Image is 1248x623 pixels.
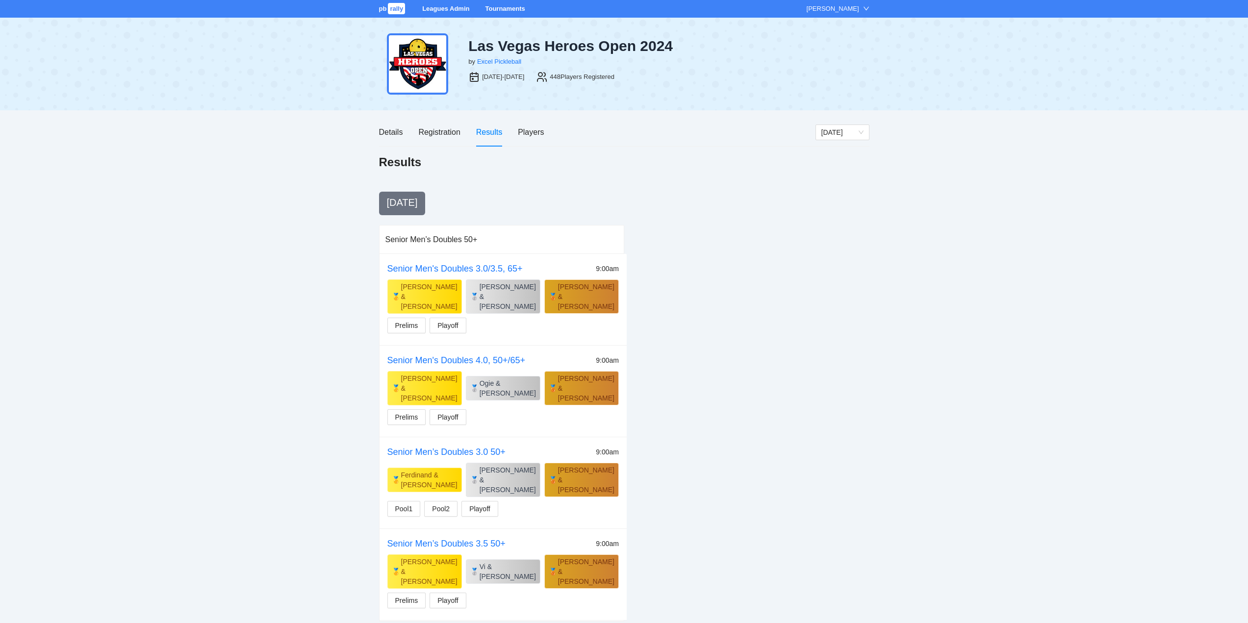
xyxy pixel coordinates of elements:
div: 9:00am [596,263,619,274]
div: [PERSON_NAME] & [PERSON_NAME] [558,465,614,495]
div: 🥇 [392,475,400,485]
a: Senior Men’s Doubles 3.0 50+ [387,447,506,457]
a: Leagues Admin [422,5,469,12]
a: Tournaments [485,5,525,12]
div: 🥇 [392,383,400,393]
div: [PERSON_NAME] & [PERSON_NAME] [401,557,458,586]
button: Prelims [387,593,426,608]
button: Playoff [461,501,498,517]
span: pb [379,5,387,12]
a: Excel Pickleball [477,58,521,65]
div: 🥇 [392,292,400,301]
div: 448 Players Registered [550,72,614,82]
span: Playoff [437,412,458,423]
div: Players [518,126,544,138]
a: Senior Men's Doubles 3.0/3.5, 65+ [387,264,523,274]
div: Senior Men’s Doubles 50+ [385,225,618,253]
div: Results [476,126,502,138]
span: Pool2 [432,503,450,514]
div: 🥉 [549,292,557,301]
div: Ogie & [PERSON_NAME] [480,378,536,398]
div: 🥉 [549,475,557,485]
a: Senior Men’s Doubles 3.5 50+ [387,539,506,548]
div: Ferdinand & [PERSON_NAME] [401,470,458,490]
div: Details [379,126,403,138]
a: Senior Men's Doubles 4.0, 50+/65+ [387,355,526,365]
div: 🥇 [392,567,400,576]
span: Prelims [395,412,418,423]
div: 🥈 [470,567,479,576]
div: [PERSON_NAME] & [PERSON_NAME] [401,374,458,403]
h1: Results [379,154,422,170]
a: pbrally [379,5,407,12]
div: [DATE]-[DATE] [482,72,524,82]
div: 🥈 [470,292,479,301]
div: 9:00am [596,355,619,366]
div: [PERSON_NAME] & [PERSON_NAME] [558,557,614,586]
div: Las Vegas Heroes Open 2024 [468,37,698,55]
div: Vi & [PERSON_NAME] [480,562,536,581]
span: Prelims [395,595,418,606]
div: [PERSON_NAME] & [PERSON_NAME] [401,282,458,311]
div: Registration [418,126,460,138]
div: 9:00am [596,538,619,549]
button: Prelims [387,409,426,425]
span: [DATE] [387,197,418,208]
div: [PERSON_NAME] & [PERSON_NAME] [480,465,536,495]
span: down [863,5,869,12]
div: 🥈 [470,383,479,393]
button: Playoff [430,318,466,333]
div: [PERSON_NAME] & [PERSON_NAME] [558,282,614,311]
span: Prelims [395,320,418,331]
span: Playoff [469,503,490,514]
div: [PERSON_NAME] & [PERSON_NAME] [558,374,614,403]
button: Pool1 [387,501,421,517]
div: by [468,57,475,67]
span: Playoff [437,320,458,331]
span: rally [388,3,405,14]
button: Playoff [430,409,466,425]
span: Playoff [437,595,458,606]
button: Pool2 [424,501,458,517]
button: Prelims [387,318,426,333]
img: heroes-open.png [387,33,448,95]
div: 9:00am [596,447,619,457]
span: Sunday [821,125,864,140]
span: Pool1 [395,503,413,514]
button: Playoff [430,593,466,608]
div: [PERSON_NAME] & [PERSON_NAME] [480,282,536,311]
div: 🥈 [470,475,479,485]
div: 🥉 [549,567,557,576]
div: [PERSON_NAME] [807,4,859,14]
div: 🥉 [549,383,557,393]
